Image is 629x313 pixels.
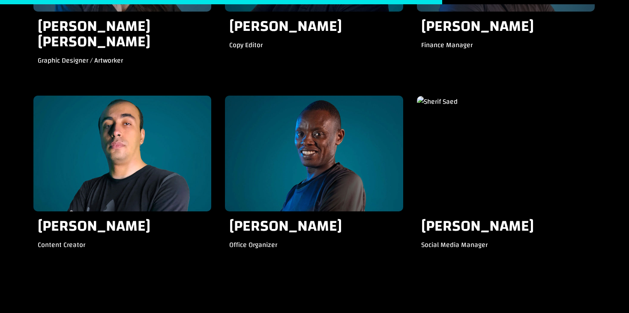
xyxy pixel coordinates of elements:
[38,55,207,73] div: Graphic Designer / Artworker
[421,39,590,58] div: Finance Manager
[229,239,398,258] div: Office Organizer
[33,96,211,211] img: Omar Gomma
[38,218,207,239] h3: [PERSON_NAME]
[421,218,590,239] h3: [PERSON_NAME]
[229,18,398,39] h3: [PERSON_NAME]
[229,39,398,58] div: Copy Editor
[225,96,403,211] img: Stanley Kinyanjui
[421,239,590,258] div: Social Media Manager
[417,96,458,108] img: Sherif Saed
[229,218,398,239] h3: [PERSON_NAME]
[38,239,207,258] div: Content Creator
[38,18,207,55] h3: [PERSON_NAME] [PERSON_NAME]
[421,18,590,39] h3: [PERSON_NAME]
[586,272,629,313] iframe: Chat Widget
[586,272,629,313] div: Віджет чату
